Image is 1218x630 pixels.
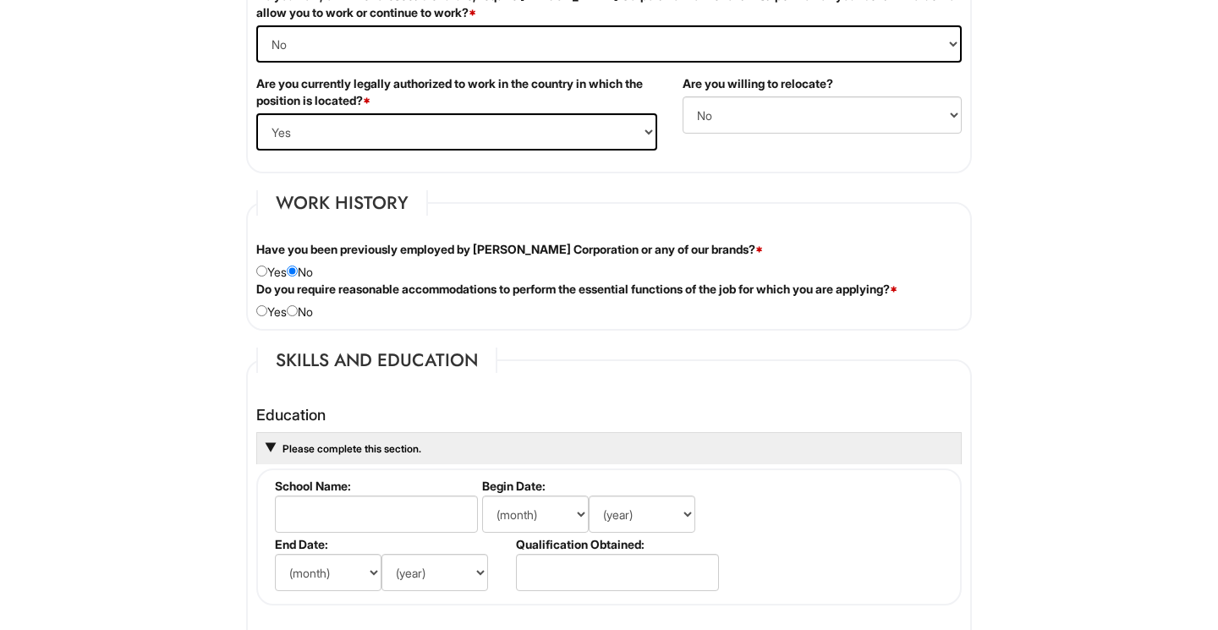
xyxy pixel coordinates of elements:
label: End Date: [275,537,509,551]
select: (Yes / No) [683,96,962,134]
legend: Work History [256,190,428,216]
label: Qualification Obtained: [516,537,716,551]
select: (Yes / No) [256,113,657,151]
select: (Yes / No) [256,25,962,63]
label: Have you been previously employed by [PERSON_NAME] Corporation or any of our brands? [256,241,763,258]
label: Begin Date: [482,479,716,493]
label: Are you currently legally authorized to work in the country in which the position is located? [256,75,657,109]
label: Are you willing to relocate? [683,75,833,92]
label: School Name: [275,479,475,493]
label: Do you require reasonable accommodations to perform the essential functions of the job for which ... [256,281,897,298]
div: Yes No [244,281,974,320]
h4: Education [256,407,962,424]
legend: Skills and Education [256,348,497,373]
div: Yes No [244,241,974,281]
a: Please complete this section. [281,442,421,455]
